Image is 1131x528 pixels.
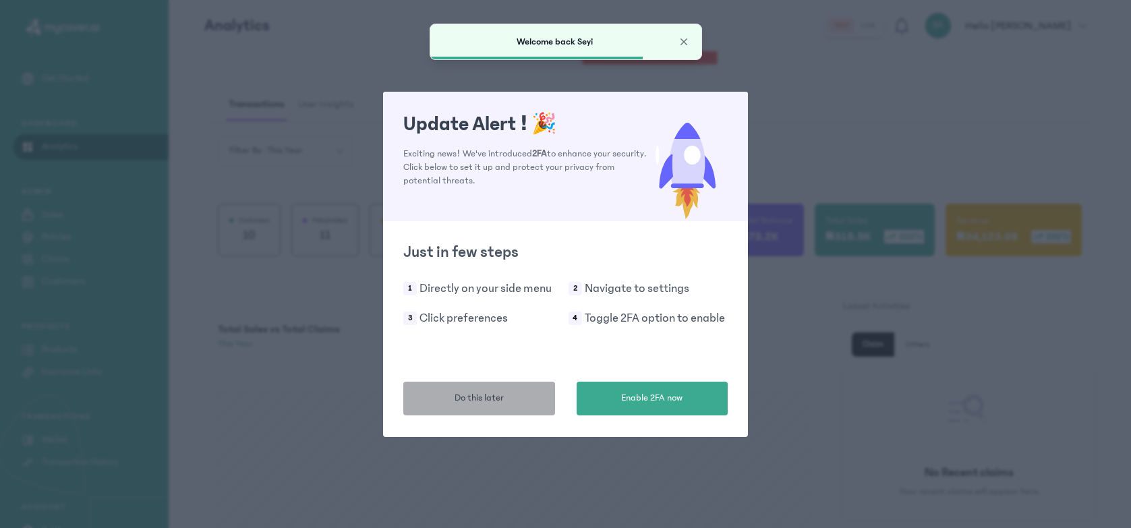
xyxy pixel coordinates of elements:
[517,36,593,47] span: Welcome back Seyi
[419,279,552,298] p: Directly on your side menu
[403,147,647,187] p: Exciting news! We've introduced to enhance your security. Click below to set it up and protect yo...
[419,309,508,328] p: Click preferences
[403,112,647,136] h1: Update Alert !
[585,309,725,328] p: Toggle 2FA option to enable
[585,279,689,298] p: Navigate to settings
[677,35,691,49] button: Close
[531,113,556,136] span: 🎉
[403,282,417,295] span: 1
[403,241,728,263] h2: Just in few steps
[569,282,582,295] span: 2
[569,312,582,325] span: 4
[577,382,728,415] button: Enable 2FA now
[532,148,547,159] span: 2FA
[403,312,417,325] span: 3
[621,391,683,405] span: Enable 2FA now
[403,382,555,415] button: Do this later
[455,391,504,405] span: Do this later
